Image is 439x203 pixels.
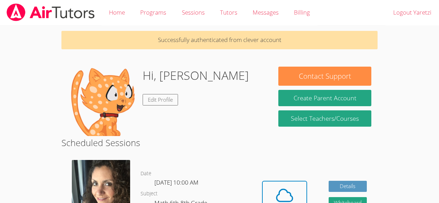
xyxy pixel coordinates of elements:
button: Contact Support [278,67,371,86]
a: Select Teachers/Courses [278,110,371,127]
dt: Date [141,169,151,178]
a: Details [329,181,367,192]
h2: Scheduled Sessions [61,136,378,149]
a: Edit Profile [143,94,178,105]
button: Create Parent Account [278,90,371,106]
p: Successfully authenticated from clever account [61,31,378,49]
dt: Subject [141,189,158,198]
span: [DATE] 10:00 AM [154,178,199,186]
span: Messages [253,8,279,16]
img: airtutors_banner-c4298cdbf04f3fff15de1276eac7730deb9818008684d7c2e4769d2f7ddbe033.png [6,3,95,21]
img: default.png [68,67,137,136]
h1: Hi, [PERSON_NAME] [143,67,249,84]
